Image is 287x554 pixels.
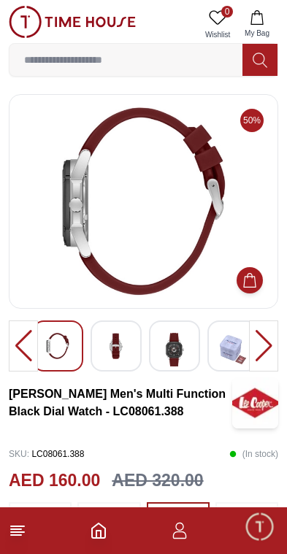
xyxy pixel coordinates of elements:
[232,377,278,428] img: Lee Cooper Men's Multi Function Black Dial Watch - LC08061.388
[21,107,266,296] img: Lee Cooper Men's Multi Function Grey Dial Watch - LC08061.069
[161,333,188,366] img: Lee Cooper Men's Multi Function Grey Dial Watch - LC08061.069
[229,443,278,465] p: ( In stock )
[90,522,107,539] a: Home
[9,6,136,38] img: ...
[240,109,264,132] span: 50%
[239,28,275,39] span: My Bag
[199,29,236,40] span: Wishlist
[9,385,232,420] h3: [PERSON_NAME] Men's Multi Function Black Dial Watch - LC08061.388
[45,333,71,359] img: Lee Cooper Men's Multi Function Grey Dial Watch - LC08061.069
[244,511,276,543] div: Chat Widget
[199,6,236,43] a: 0Wishlist
[221,6,233,18] span: 0
[237,267,263,293] button: Add to Cart
[236,6,278,43] button: My Bag
[9,443,84,465] p: LC08061.388
[103,333,129,359] img: Lee Cooper Men's Multi Function Grey Dial Watch - LC08061.069
[9,449,29,459] span: SKU :
[9,468,100,493] h2: AED 160.00
[112,468,203,493] h3: AED 320.00
[220,333,246,366] img: Lee Cooper Men's Multi Function Grey Dial Watch - LC08061.069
